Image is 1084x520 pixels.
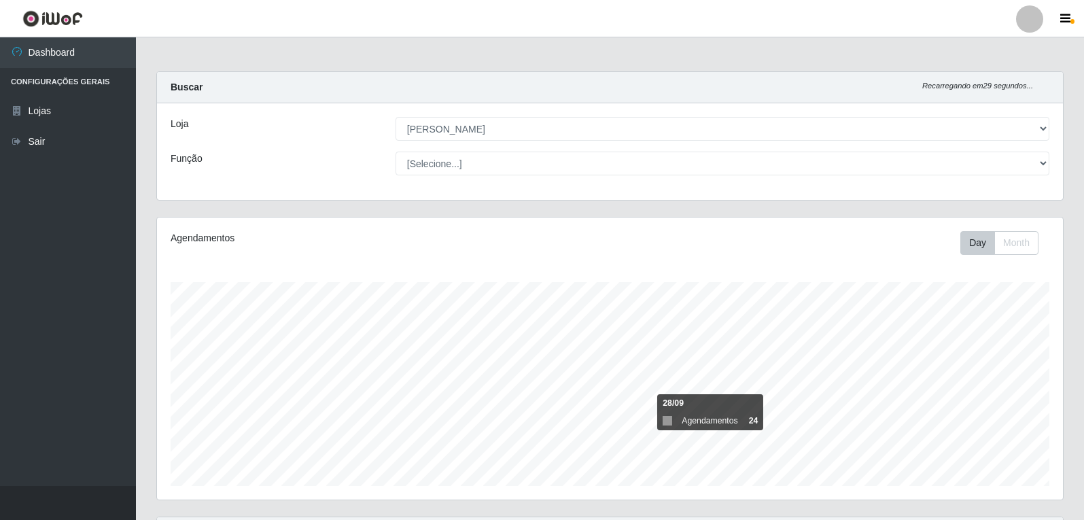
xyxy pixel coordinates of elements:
div: Agendamentos [171,231,525,245]
div: Toolbar with button groups [960,231,1049,255]
label: Função [171,152,203,166]
label: Loja [171,117,188,131]
button: Day [960,231,995,255]
strong: Buscar [171,82,203,92]
i: Recarregando em 29 segundos... [922,82,1033,90]
img: CoreUI Logo [22,10,83,27]
div: First group [960,231,1038,255]
button: Month [994,231,1038,255]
